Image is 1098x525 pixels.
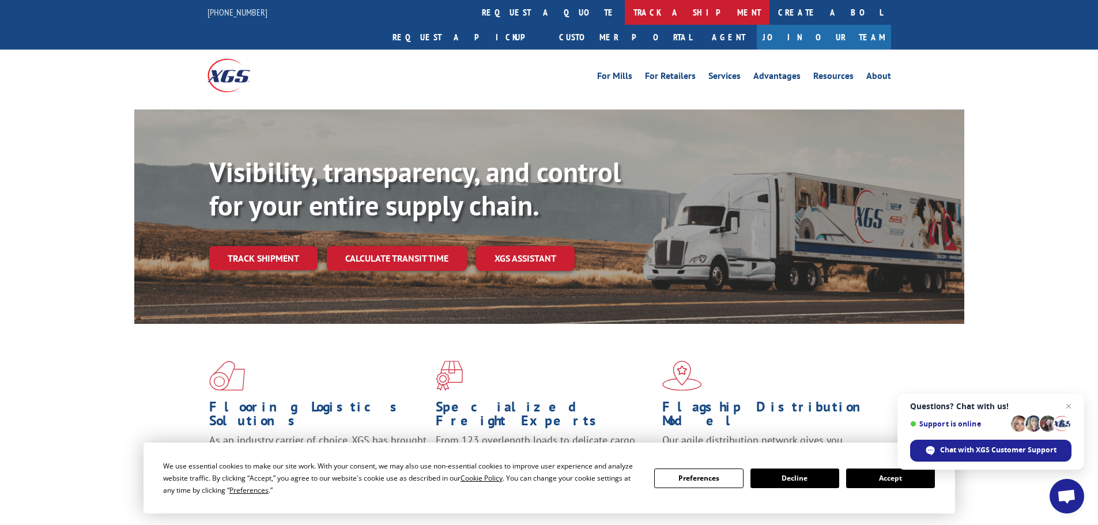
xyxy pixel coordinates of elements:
span: As an industry carrier of choice, XGS has brought innovation and dedication to flooring logistics... [209,433,427,474]
b: Visibility, transparency, and control for your entire supply chain. [209,154,621,223]
div: We use essential cookies to make our site work. With your consent, we may also use non-essential ... [163,460,640,496]
a: Join Our Team [757,25,891,50]
a: For Retailers [645,71,696,84]
a: Track shipment [209,246,318,270]
img: xgs-icon-total-supply-chain-intelligence-red [209,361,245,391]
a: [PHONE_NUMBER] [207,6,267,18]
a: Advantages [753,71,801,84]
a: Services [708,71,741,84]
button: Decline [750,469,839,488]
a: XGS ASSISTANT [476,246,575,271]
a: Calculate transit time [327,246,467,271]
a: For Mills [597,71,632,84]
span: Our agile distribution network gives you nationwide inventory management on demand. [662,433,874,460]
h1: Specialized Freight Experts [436,400,654,433]
a: Resources [813,71,854,84]
button: Preferences [654,469,743,488]
span: Chat with XGS Customer Support [910,440,1071,462]
a: Agent [700,25,757,50]
a: Request a pickup [384,25,550,50]
a: Customer Portal [550,25,700,50]
span: Cookie Policy [461,473,503,483]
span: Support is online [910,420,1007,428]
div: Cookie Consent Prompt [144,443,955,513]
p: From 123 overlength loads to delicate cargo, our experienced staff knows the best way to move you... [436,433,654,485]
img: xgs-icon-flagship-distribution-model-red [662,361,702,391]
h1: Flagship Distribution Model [662,400,880,433]
span: Questions? Chat with us! [910,402,1071,411]
img: xgs-icon-focused-on-flooring-red [436,361,463,391]
a: About [866,71,891,84]
h1: Flooring Logistics Solutions [209,400,427,433]
a: Open chat [1050,479,1084,513]
span: Chat with XGS Customer Support [940,445,1057,455]
span: Preferences [229,485,269,495]
button: Accept [846,469,935,488]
